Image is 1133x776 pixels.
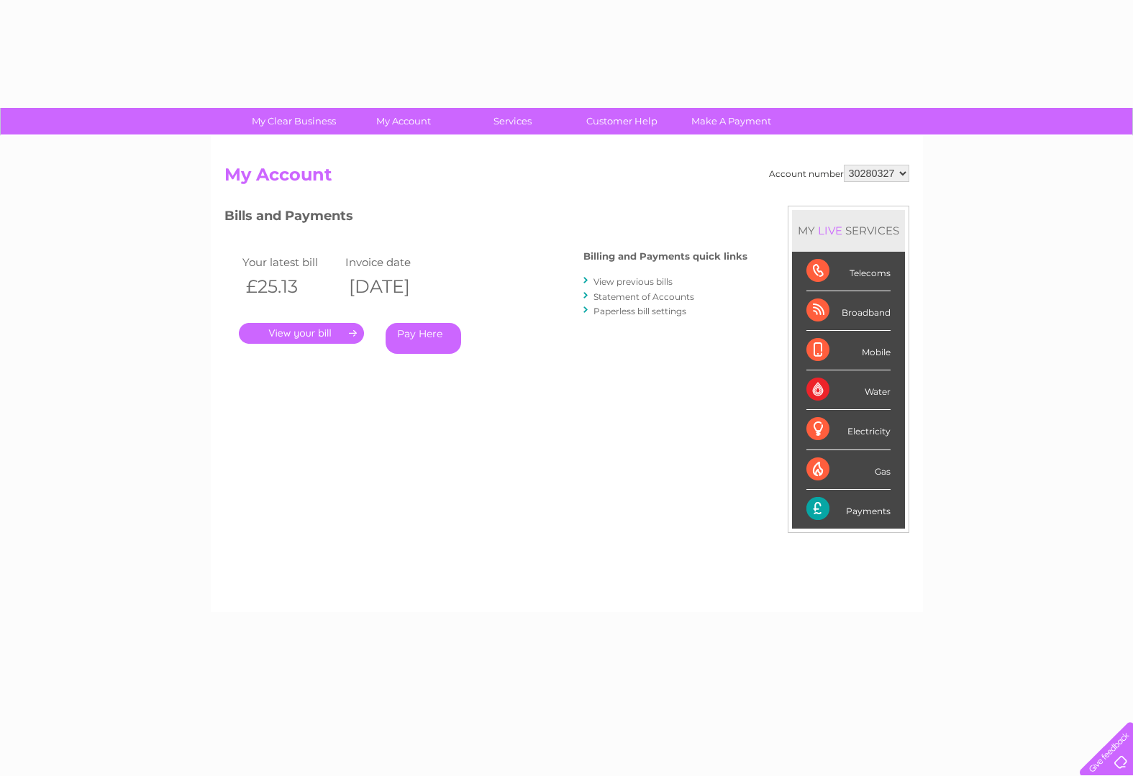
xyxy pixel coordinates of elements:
[593,306,686,316] a: Paperless bill settings
[806,252,891,291] div: Telecoms
[224,165,909,192] h2: My Account
[769,165,909,182] div: Account number
[563,108,681,134] a: Customer Help
[224,206,747,231] h3: Bills and Payments
[453,108,572,134] a: Services
[806,291,891,331] div: Broadband
[239,272,342,301] th: £25.13
[593,276,673,287] a: View previous bills
[672,108,791,134] a: Make A Payment
[342,272,445,301] th: [DATE]
[792,210,905,251] div: MY SERVICES
[593,291,694,302] a: Statement of Accounts
[235,108,353,134] a: My Clear Business
[239,252,342,272] td: Your latest bill
[239,323,364,344] a: .
[806,410,891,449] div: Electricity
[806,370,891,410] div: Water
[806,331,891,370] div: Mobile
[806,490,891,529] div: Payments
[344,108,463,134] a: My Account
[583,251,747,262] h4: Billing and Payments quick links
[342,252,445,272] td: Invoice date
[815,224,845,237] div: LIVE
[386,323,461,354] a: Pay Here
[806,450,891,490] div: Gas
